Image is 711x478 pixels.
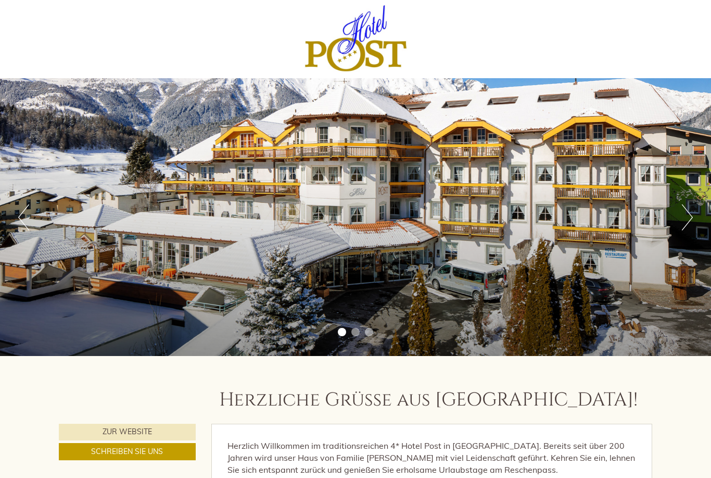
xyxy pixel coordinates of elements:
[59,424,196,440] a: Zur Website
[18,204,29,230] button: Previous
[227,440,637,476] p: Herzlich Willkommen im traditionsreichen 4* Hotel Post in [GEOGRAPHIC_DATA]. Bereits seit über 20...
[219,390,638,411] h1: Herzliche Grüße aus [GEOGRAPHIC_DATA]!
[59,443,196,460] a: Schreiben Sie uns
[682,204,693,230] button: Next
